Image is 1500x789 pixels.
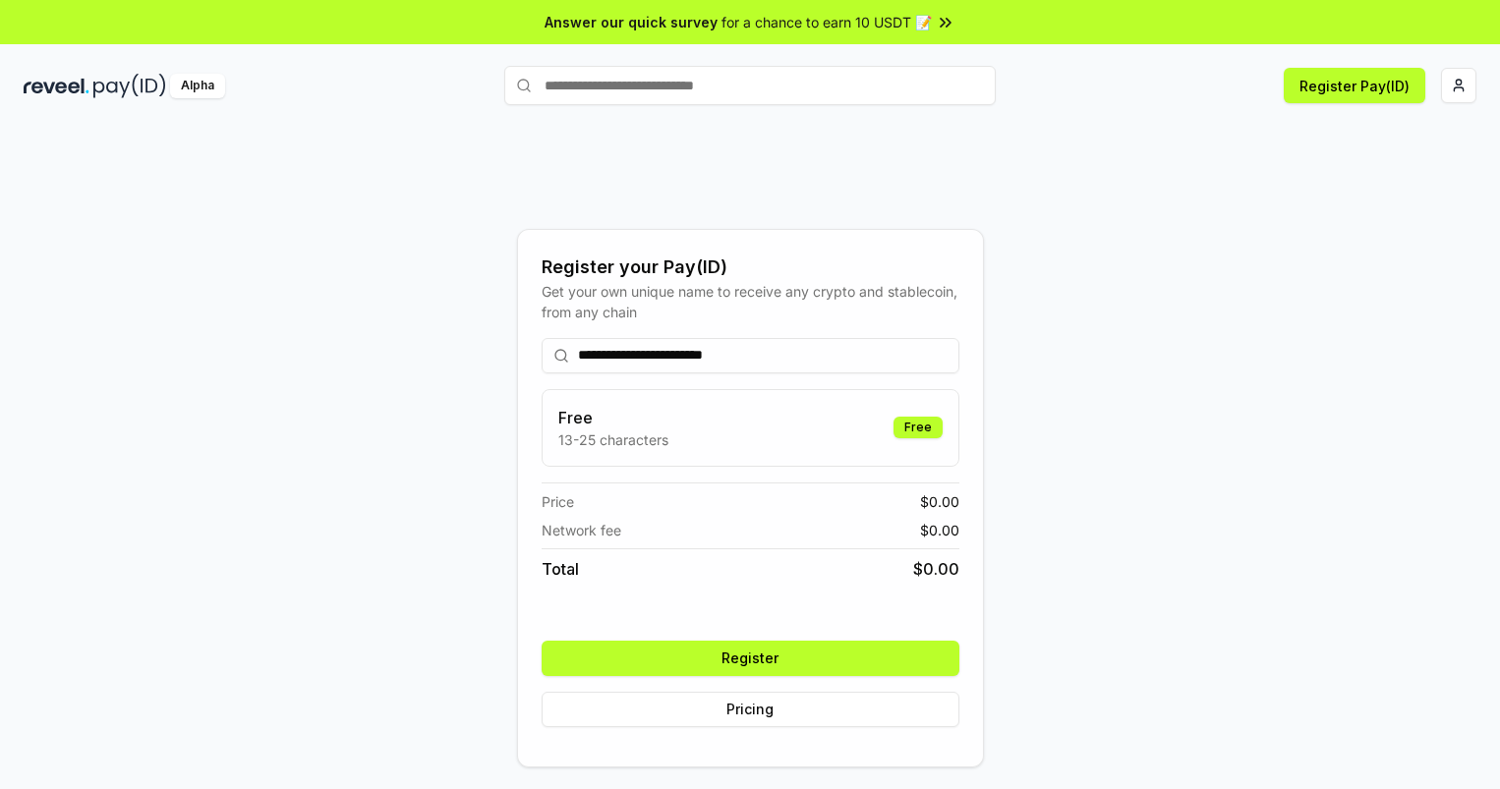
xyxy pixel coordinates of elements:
[542,254,959,281] div: Register your Pay(ID)
[542,520,621,540] span: Network fee
[24,74,89,98] img: reveel_dark
[93,74,166,98] img: pay_id
[542,491,574,512] span: Price
[721,12,932,32] span: for a chance to earn 10 USDT 📝
[920,491,959,512] span: $ 0.00
[542,641,959,676] button: Register
[542,692,959,727] button: Pricing
[558,406,668,429] h3: Free
[542,281,959,322] div: Get your own unique name to receive any crypto and stablecoin, from any chain
[542,557,579,581] span: Total
[894,417,943,438] div: Free
[170,74,225,98] div: Alpha
[913,557,959,581] span: $ 0.00
[920,520,959,540] span: $ 0.00
[545,12,718,32] span: Answer our quick survey
[1284,68,1425,103] button: Register Pay(ID)
[558,429,668,450] p: 13-25 characters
